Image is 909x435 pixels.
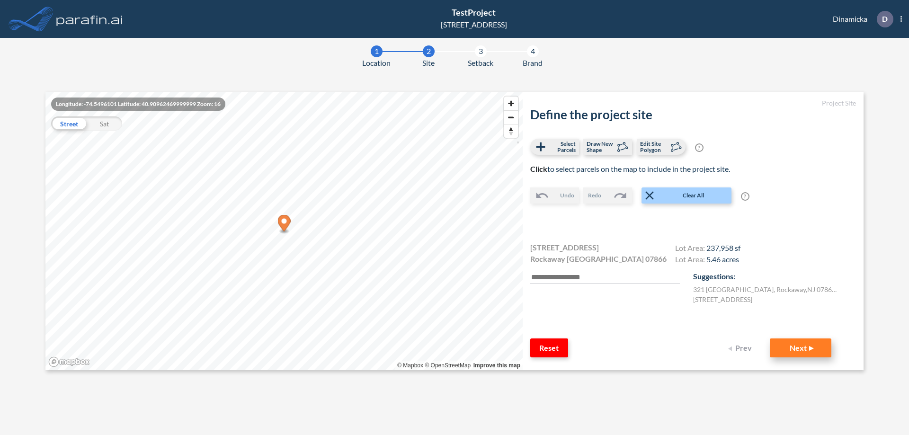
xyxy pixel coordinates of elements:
p: D [882,15,888,23]
img: logo [54,9,125,28]
label: 321 [GEOGRAPHIC_DATA] , Rockaway , NJ 07866 , US [693,284,840,294]
button: Zoom out [504,110,518,124]
button: Redo [583,187,632,204]
span: ? [741,192,749,201]
a: OpenStreetMap [425,362,471,369]
span: Draw New Shape [587,141,615,153]
span: TestProject [452,7,496,18]
div: Street [51,116,87,131]
span: Site [422,57,435,69]
div: [STREET_ADDRESS] [441,19,507,30]
span: 237,958 sf [706,243,740,252]
span: 5.46 acres [706,255,739,264]
div: Map marker [278,215,291,234]
span: to select parcels on the map to include in the project site. [530,164,730,173]
div: 1 [371,45,383,57]
span: Undo [560,191,574,200]
button: Clear All [642,187,731,204]
h5: Project Site [530,99,856,107]
div: 4 [527,45,539,57]
span: Select Parcels [548,141,576,153]
label: [STREET_ADDRESS] [693,294,752,304]
button: Reset [530,338,568,357]
span: ? [695,143,704,152]
span: Brand [523,57,543,69]
div: 2 [423,45,435,57]
p: Suggestions: [693,271,856,282]
h4: Lot Area: [675,255,740,266]
canvas: Map [45,92,523,370]
span: Zoom out [504,111,518,124]
div: Longitude: -74.5496101 Latitude: 40.90962469999999 Zoom: 16 [51,98,225,111]
span: Setback [468,57,493,69]
a: Mapbox [397,362,423,369]
div: Sat [87,116,122,131]
button: Undo [530,187,579,204]
span: Location [362,57,391,69]
button: Reset bearing to north [504,124,518,138]
b: Click [530,164,547,173]
span: Rockaway [GEOGRAPHIC_DATA] 07866 [530,253,667,265]
button: Next [770,338,831,357]
h4: Lot Area: [675,243,740,255]
a: Improve this map [473,362,520,369]
div: Dinamicka [819,11,902,27]
span: Edit Site Polygon [640,141,668,153]
button: Zoom in [504,97,518,110]
span: [STREET_ADDRESS] [530,242,599,253]
span: Clear All [657,191,731,200]
h2: Define the project site [530,107,856,122]
span: Redo [588,191,601,200]
button: Prev [722,338,760,357]
div: 3 [475,45,487,57]
span: Reset bearing to north [504,124,518,138]
a: Mapbox homepage [48,356,90,367]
